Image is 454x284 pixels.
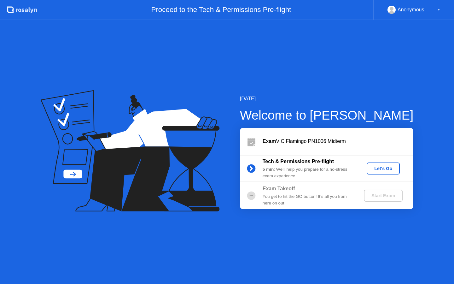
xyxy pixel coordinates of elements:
b: Exam [263,139,276,144]
div: Let's Go [369,166,397,171]
button: Start Exam [364,190,403,202]
div: : We’ll help you prepare for a no-stress exam experience [263,166,353,179]
b: Exam Takeoff [263,186,295,191]
b: Tech & Permissions Pre-flight [263,159,334,164]
div: [DATE] [240,95,414,103]
div: Anonymous [398,6,424,14]
b: 5 min [263,167,274,172]
div: Start Exam [366,193,400,198]
div: ▼ [437,6,440,14]
div: Welcome to [PERSON_NAME] [240,106,414,125]
button: Let's Go [367,163,400,175]
div: VIC Flamingo PN1006 Midterm [263,138,413,145]
div: You get to hit the GO button! It’s all you from here on out [263,193,353,206]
